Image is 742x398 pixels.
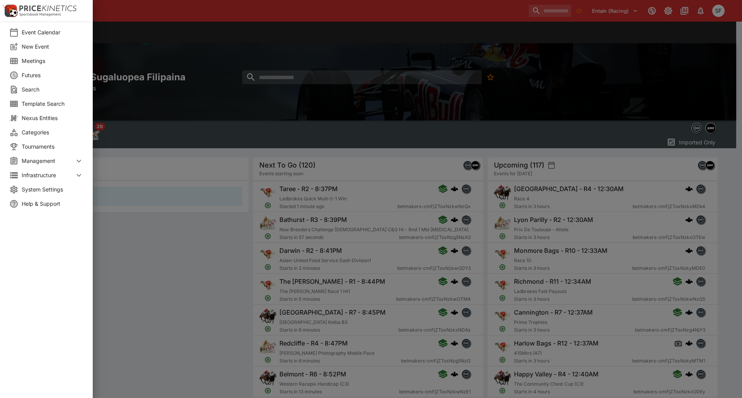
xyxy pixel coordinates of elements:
[2,3,18,19] img: PriceKinetics Logo
[22,71,83,79] span: Futures
[22,200,83,208] span: Help & Support
[22,142,83,151] span: Tournaments
[22,171,74,179] span: Infrastructure
[22,85,83,93] span: Search
[22,185,83,193] span: System Settings
[22,100,83,108] span: Template Search
[22,28,83,36] span: Event Calendar
[19,13,61,16] img: Sportsbook Management
[22,42,83,51] span: New Event
[22,57,83,65] span: Meetings
[22,128,83,136] span: Categories
[22,157,74,165] span: Management
[19,5,77,11] img: PriceKinetics
[22,114,83,122] span: Nexus Entities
